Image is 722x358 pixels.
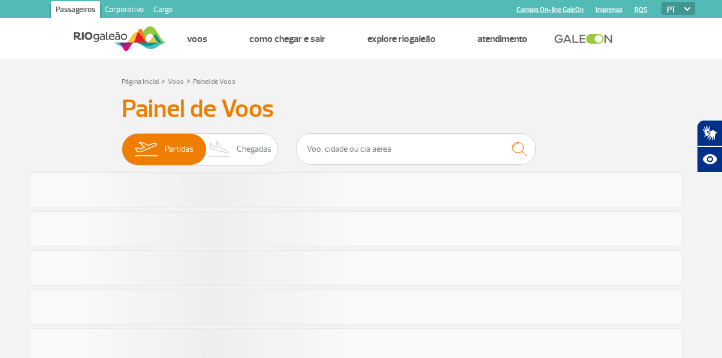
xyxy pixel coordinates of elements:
[122,94,601,124] h3: Painel de Voos
[202,134,237,165] img: slider-desembarque
[193,77,235,86] a: Painel de Voos
[161,74,165,88] a: >
[249,33,325,45] a: Como chegar e sair
[296,133,536,165] input: Voo, cidade ou cia aérea
[237,134,271,165] span: Chegadas
[165,134,194,165] span: Partidas
[697,120,722,173] div: Plugin de acessibilidade da Hand Talk.
[697,146,722,173] button: Abrir recursos assistivos.
[187,33,207,45] a: Voos
[168,77,184,86] a: Voos
[596,6,623,14] a: Imprensa
[635,6,648,14] a: RQS
[478,33,527,45] a: Atendimento
[122,77,159,86] a: Página Inicial
[51,1,100,20] a: Passageiros
[127,134,165,165] img: slider-embarque
[100,1,149,20] a: Corporativo
[516,6,584,14] a: Compra On-line GaleOn
[697,120,722,146] button: Abrir tradutor de língua de sinais.
[367,33,436,45] a: Explore RIOgaleão
[149,1,177,20] a: Cargo
[186,74,191,88] a: >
